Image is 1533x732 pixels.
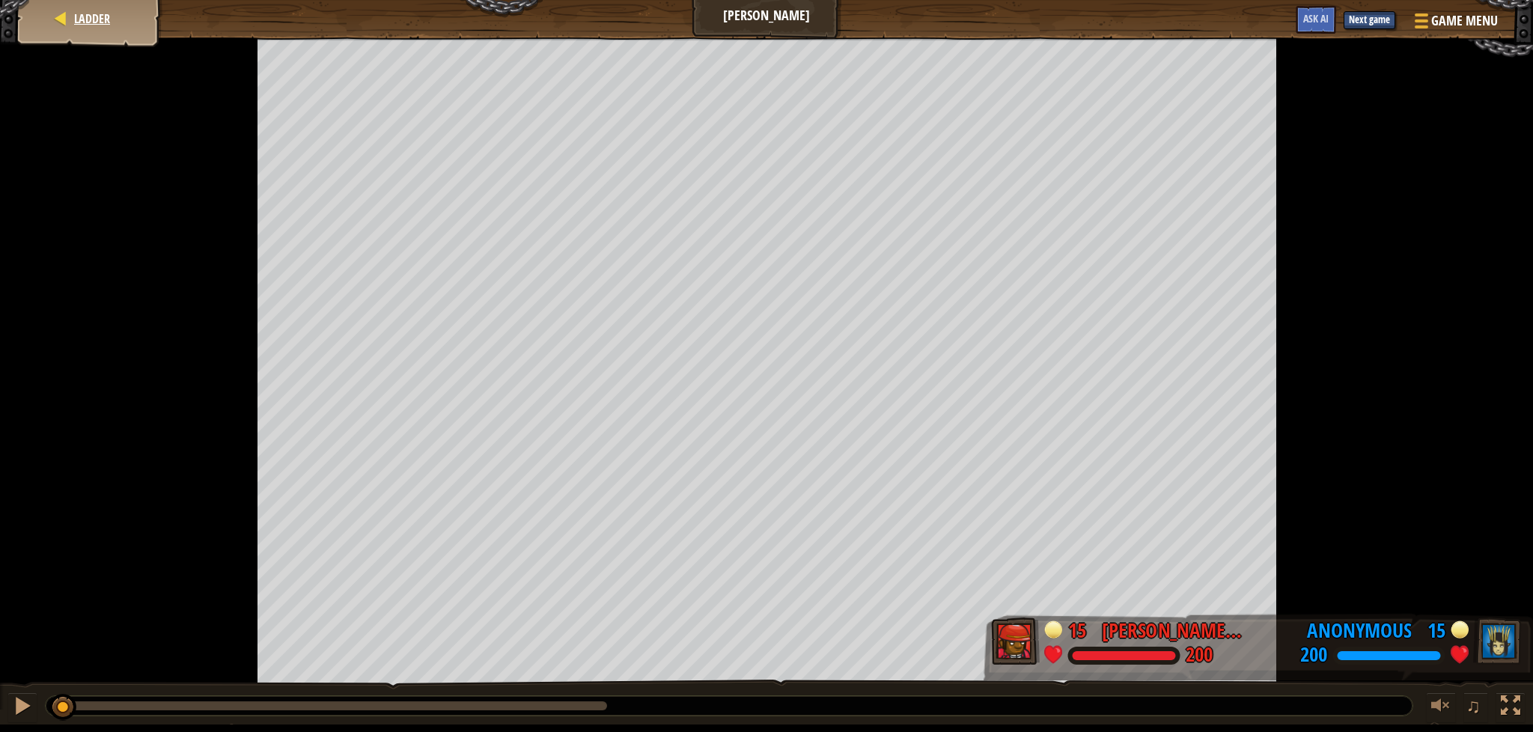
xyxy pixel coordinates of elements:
[991,617,1040,665] img: thang_avatar_frame.png
[1463,692,1489,723] button: ♫
[74,10,110,27] span: Ladder
[1186,645,1213,665] div: 200
[1303,11,1329,25] span: Ask AI
[1068,617,1091,637] div: 15
[7,692,37,723] button: ⌘ + P: Pause
[1431,11,1498,31] span: Game Menu
[1344,11,1395,29] button: Next game
[1423,617,1445,637] div: 15
[70,10,110,27] a: Ladder
[1296,6,1336,34] button: Ask AI
[1466,695,1481,717] span: ♫
[1403,6,1507,41] button: Game Menu
[1102,617,1248,646] div: [PERSON_NAME].Pazheparampil 101753
[1300,645,1327,665] div: 200
[1473,617,1522,665] img: thang_avatar_frame.png
[1307,617,1412,646] div: Anonymous
[1496,692,1526,723] button: Toggle fullscreen
[1426,692,1456,723] button: Adjust volume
